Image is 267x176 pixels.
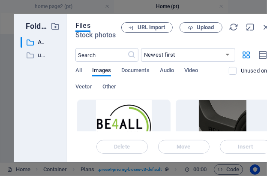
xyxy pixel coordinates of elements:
[121,65,150,77] span: Documents
[197,25,214,30] span: Upload
[75,21,90,31] span: Files
[51,21,60,31] i: Create new folder
[75,65,82,77] span: All
[138,25,165,30] span: URL import
[21,37,22,48] div: ​
[75,48,127,62] input: Search
[75,30,116,40] span: Stock photos
[21,50,60,61] div: undefined
[160,65,174,77] span: Audio
[75,82,92,94] span: Vector
[180,22,222,33] button: Upload
[92,65,111,77] span: Images
[38,37,44,47] p: All files
[121,22,173,33] button: URL import
[184,65,198,77] span: Video
[102,82,116,94] span: Other
[21,21,51,32] p: Folders
[38,50,44,60] p: undefined
[229,22,239,32] i: Reload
